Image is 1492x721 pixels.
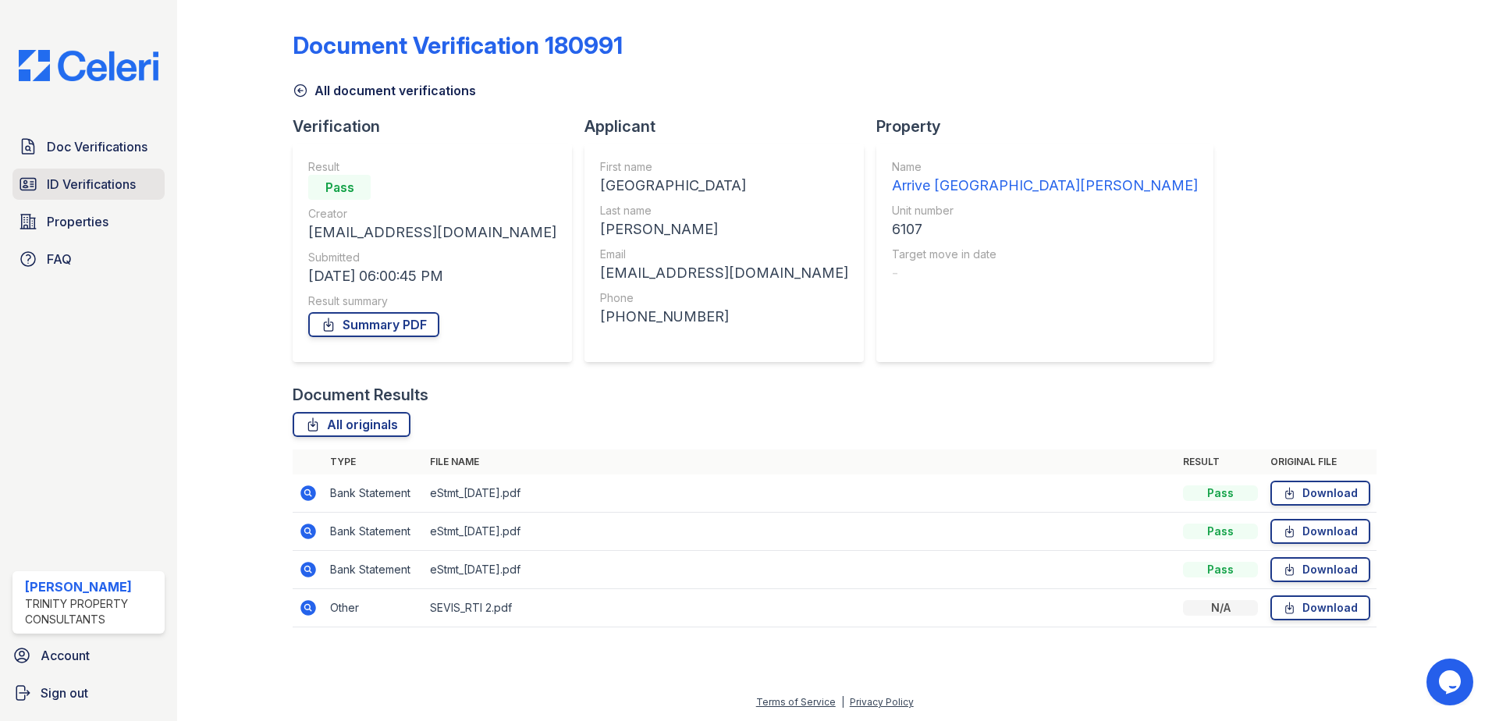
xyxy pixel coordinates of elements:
th: File name [424,449,1177,474]
div: Name [892,159,1198,175]
div: Pass [1183,562,1258,577]
div: [EMAIL_ADDRESS][DOMAIN_NAME] [308,222,556,243]
iframe: chat widget [1426,659,1476,705]
div: Last name [600,203,848,218]
a: FAQ [12,243,165,275]
a: Terms of Service [756,696,836,708]
div: [EMAIL_ADDRESS][DOMAIN_NAME] [600,262,848,284]
div: Result [308,159,556,175]
a: Privacy Policy [850,696,914,708]
div: [DATE] 06:00:45 PM [308,265,556,287]
a: Account [6,640,171,671]
div: Creator [308,206,556,222]
td: Bank Statement [324,513,424,551]
a: Download [1270,519,1370,544]
div: Target move in date [892,247,1198,262]
span: FAQ [47,250,72,268]
a: ID Verifications [12,169,165,200]
div: First name [600,159,848,175]
div: Pass [308,175,371,200]
div: | [841,696,844,708]
a: Download [1270,557,1370,582]
div: [PHONE_NUMBER] [600,306,848,328]
div: N/A [1183,600,1258,616]
div: [GEOGRAPHIC_DATA] [600,175,848,197]
div: Trinity Property Consultants [25,596,158,627]
a: Properties [12,206,165,237]
div: Unit number [892,203,1198,218]
td: Bank Statement [324,551,424,589]
div: Pass [1183,524,1258,539]
a: Name Arrive [GEOGRAPHIC_DATA][PERSON_NAME] [892,159,1198,197]
td: Other [324,589,424,627]
a: Download [1270,481,1370,506]
a: Doc Verifications [12,131,165,162]
img: CE_Logo_Blue-a8612792a0a2168367f1c8372b55b34899dd931a85d93a1a3d3e32e68fde9ad4.png [6,50,171,81]
div: Pass [1183,485,1258,501]
a: Sign out [6,677,171,709]
div: Verification [293,115,584,137]
td: Bank Statement [324,474,424,513]
div: Submitted [308,250,556,265]
div: Applicant [584,115,876,137]
a: All document verifications [293,81,476,100]
span: Doc Verifications [47,137,147,156]
div: Email [600,247,848,262]
div: [PERSON_NAME] [600,218,848,240]
span: ID Verifications [47,175,136,194]
div: [PERSON_NAME] [25,577,158,596]
a: All originals [293,412,410,437]
span: Account [41,646,90,665]
td: eStmt_[DATE].pdf [424,513,1177,551]
div: 6107 [892,218,1198,240]
th: Result [1177,449,1264,474]
th: Type [324,449,424,474]
span: Properties [47,212,108,231]
span: Sign out [41,684,88,702]
div: Phone [600,290,848,306]
div: Document Verification 180991 [293,31,623,59]
td: SEVIS_RTI 2.pdf [424,589,1177,627]
th: Original file [1264,449,1377,474]
div: Result summary [308,293,556,309]
a: Summary PDF [308,312,439,337]
td: eStmt_[DATE].pdf [424,474,1177,513]
div: - [892,262,1198,284]
td: eStmt_[DATE].pdf [424,551,1177,589]
div: Arrive [GEOGRAPHIC_DATA][PERSON_NAME] [892,175,1198,197]
div: Property [876,115,1226,137]
div: Document Results [293,384,428,406]
a: Download [1270,595,1370,620]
